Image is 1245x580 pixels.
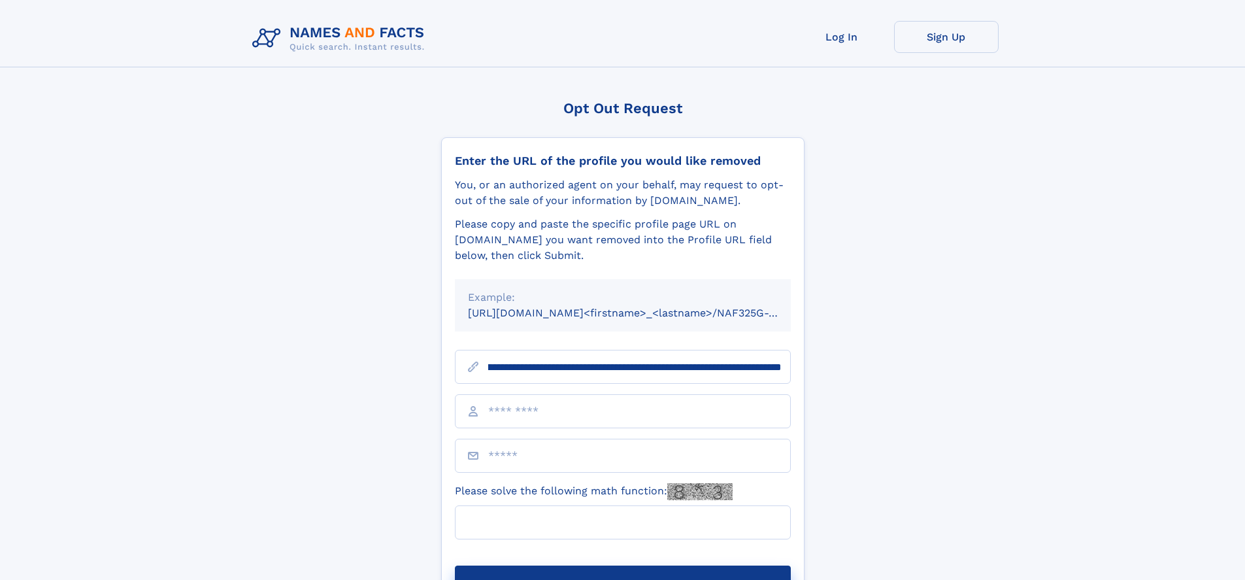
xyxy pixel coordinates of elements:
[247,21,435,56] img: Logo Names and Facts
[455,216,791,264] div: Please copy and paste the specific profile page URL on [DOMAIN_NAME] you want removed into the Pr...
[441,100,805,116] div: Opt Out Request
[455,483,733,500] label: Please solve the following math function:
[455,154,791,168] div: Enter the URL of the profile you would like removed
[455,177,791,209] div: You, or an authorized agent on your behalf, may request to opt-out of the sale of your informatio...
[468,307,816,319] small: [URL][DOMAIN_NAME]<firstname>_<lastname>/NAF325G-xxxxxxxx
[468,290,778,305] div: Example:
[894,21,999,53] a: Sign Up
[789,21,894,53] a: Log In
